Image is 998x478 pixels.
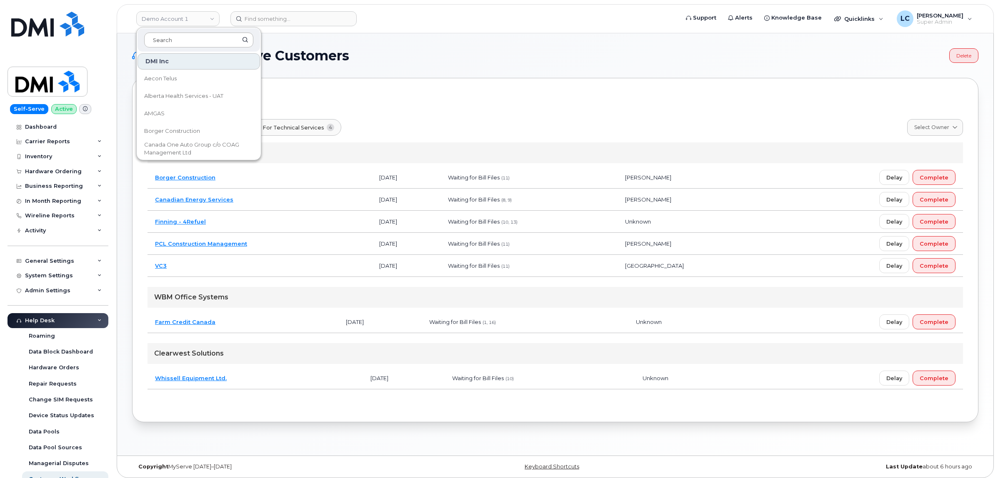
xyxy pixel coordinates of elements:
[625,196,671,203] span: [PERSON_NAME]
[913,170,955,185] button: Complete
[525,463,579,470] a: Keyboard Shortcuts
[452,375,504,381] span: Waiting for Bill Files
[914,124,949,131] span: Select Owner
[263,124,324,132] span: For Technical Services
[448,262,500,269] span: Waiting for Bill Files
[138,70,260,87] a: Aecon Telus
[886,262,902,270] span: Delay
[913,214,955,229] button: Complete
[886,218,902,226] span: Delay
[372,189,440,211] td: [DATE]
[879,258,909,273] button: Delay
[448,218,500,225] span: Waiting for Bill Files
[625,218,651,225] span: Unknown
[138,53,260,70] div: DMI Inc
[886,374,902,382] span: Delay
[155,375,227,381] a: Whissell Equipment Ltd.
[155,196,233,203] a: Canadian Energy Services
[886,463,923,470] strong: Last Update
[372,255,440,277] td: [DATE]
[372,167,440,189] td: [DATE]
[636,319,662,325] span: Unknown
[920,240,948,248] span: Complete
[920,196,948,204] span: Complete
[483,320,496,325] span: (1, 16)
[144,141,240,157] span: Canada One Auto Group c/o COAG Management Ltd
[132,463,414,470] div: MyServe [DATE]–[DATE]
[448,174,500,181] span: Waiting for Bill Files
[372,233,440,255] td: [DATE]
[138,463,168,470] strong: Copyright
[879,170,909,185] button: Delay
[155,174,215,181] a: Borger Construction
[913,314,955,329] button: Complete
[338,311,422,333] td: [DATE]
[920,318,948,326] span: Complete
[501,264,510,269] span: (11)
[363,367,445,389] td: [DATE]
[886,318,902,326] span: Delay
[643,375,668,381] span: Unknown
[155,218,206,225] a: Finning - 4Refuel
[501,197,512,203] span: (8, 9)
[372,211,440,233] td: [DATE]
[148,343,963,364] div: Clearwest Solutions
[148,142,963,163] div: DMI Inc
[327,124,335,131] span: 4
[913,236,955,251] button: Complete
[505,376,514,381] span: (10)
[920,174,948,182] span: Complete
[155,240,247,247] a: PCL Construction Management
[879,214,909,229] button: Delay
[144,92,223,100] span: Alberta Health Services - UAT
[913,371,955,386] button: Complete
[448,240,500,247] span: Waiting for Bill Files
[949,48,978,63] a: Delete
[448,196,500,203] span: Waiting for Bill Files
[501,241,510,247] span: (11)
[138,140,260,157] a: Canada One Auto Group c/o COAG Management Ltd
[913,258,955,273] button: Complete
[886,196,902,204] span: Delay
[696,463,978,470] div: about 6 hours ago
[148,287,963,308] div: WBM Office Systems
[879,236,909,251] button: Delay
[625,240,671,247] span: [PERSON_NAME]
[913,192,955,207] button: Complete
[879,314,909,329] button: Delay
[920,262,948,270] span: Complete
[144,75,177,83] span: Aecon Telus
[429,319,481,325] span: Waiting for Bill Files
[879,192,909,207] button: Delay
[625,174,671,181] span: [PERSON_NAME]
[886,174,902,182] span: Delay
[879,371,909,386] button: Delay
[907,119,963,136] a: Select Owner
[144,32,253,47] input: Search
[155,262,167,269] a: VC3
[625,262,684,269] span: [GEOGRAPHIC_DATA]
[920,374,948,382] span: Complete
[501,219,518,225] span: (10, 13)
[886,240,902,248] span: Delay
[138,88,260,105] a: Alberta Health Services - UAT
[155,319,215,325] a: Farm Credit Canada
[501,175,510,181] span: (11)
[144,127,200,135] span: Borger Construction
[138,123,260,139] a: Borger Construction
[138,105,260,122] a: AMGAS
[920,218,948,226] span: Complete
[144,110,165,118] span: AMGAS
